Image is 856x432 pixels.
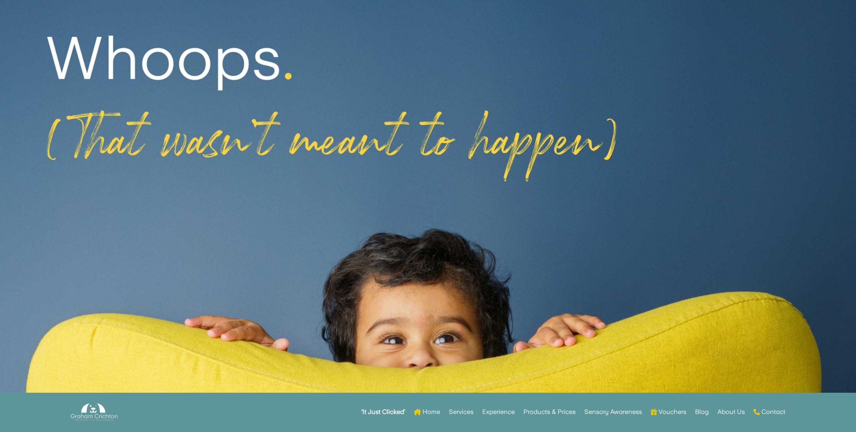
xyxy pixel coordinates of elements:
a: Blog [695,397,709,427]
a: Sensory Awareness [584,397,642,427]
a: About Us [717,397,745,427]
a: Contact [754,397,785,427]
a: Vouchers [651,397,686,427]
a: Experience [482,397,515,427]
a: ‘It Just Clicked’ [361,397,405,427]
strong: ‘It Just Clicked’ [361,409,405,415]
a: Products & Prices [523,397,576,427]
img: Graham Crichton Photography Logo [71,401,117,423]
a: Home [414,397,440,427]
a: Services [449,397,474,427]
